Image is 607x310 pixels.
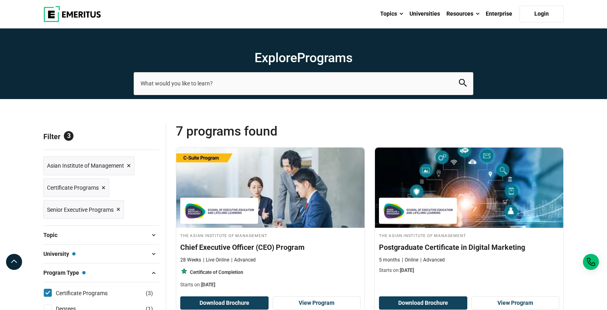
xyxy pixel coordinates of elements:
[134,132,159,143] a: Reset all
[180,282,361,288] p: Starts on:
[231,257,256,263] p: Advanced
[519,6,564,22] a: Login
[43,123,159,150] p: Filter
[127,160,131,172] span: ×
[64,131,73,141] span: 3
[471,296,560,310] a: View Program
[379,257,400,263] p: 5 months
[184,202,254,220] img: The Asian Institute of Management
[400,267,414,273] span: [DATE]
[43,231,64,239] span: Topic
[379,267,559,274] p: Starts on:
[47,205,114,214] span: Senior Executive Programs
[180,296,269,310] button: Download Brochure
[56,289,124,298] a: Certificate Programs
[43,268,86,277] span: Program Type
[420,257,445,263] p: Advanced
[43,249,75,258] span: University
[176,148,365,292] a: Leadership Course by The Asian Institute of Management - September 29, 2025 The Asian Institute o...
[459,79,467,88] button: search
[134,72,473,95] input: search-page
[297,50,352,65] span: Programs
[43,178,109,197] a: Certificate Programs ×
[180,257,201,263] p: 28 Weeks
[375,148,563,278] a: Digital Marketing Course by The Asian Institute of Management - September 30, 2025 The Asian Inst...
[201,282,215,288] span: [DATE]
[379,296,467,310] button: Download Brochure
[180,232,361,239] h4: The Asian Institute of Management
[102,182,106,194] span: ×
[43,267,159,279] button: Program Type
[459,81,467,89] a: search
[273,296,361,310] a: View Program
[379,242,559,252] h4: Postgraduate Certificate in Digital Marketing
[383,202,453,220] img: The Asian Institute of Management
[146,289,153,298] span: ( )
[116,204,120,215] span: ×
[43,248,159,260] button: University
[134,50,473,66] h1: Explore
[402,257,418,263] p: Online
[47,183,99,192] span: Certificate Programs
[43,229,159,241] button: Topic
[379,232,559,239] h4: The Asian Institute of Management
[203,257,229,263] p: Live Online
[176,123,370,139] span: 7 Programs found
[180,242,361,252] h4: Chief Executive Officer (CEO) Program
[47,161,124,170] span: Asian Institute of Management
[148,290,151,296] span: 3
[43,156,134,175] a: Asian Institute of Management ×
[176,148,365,228] img: Chief Executive Officer (CEO) Program | Online Leadership Course
[375,148,563,228] img: Postgraduate Certificate in Digital Marketing | Online Digital Marketing Course
[43,200,124,219] a: Senior Executive Programs ×
[190,269,243,276] p: Certificate of Completion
